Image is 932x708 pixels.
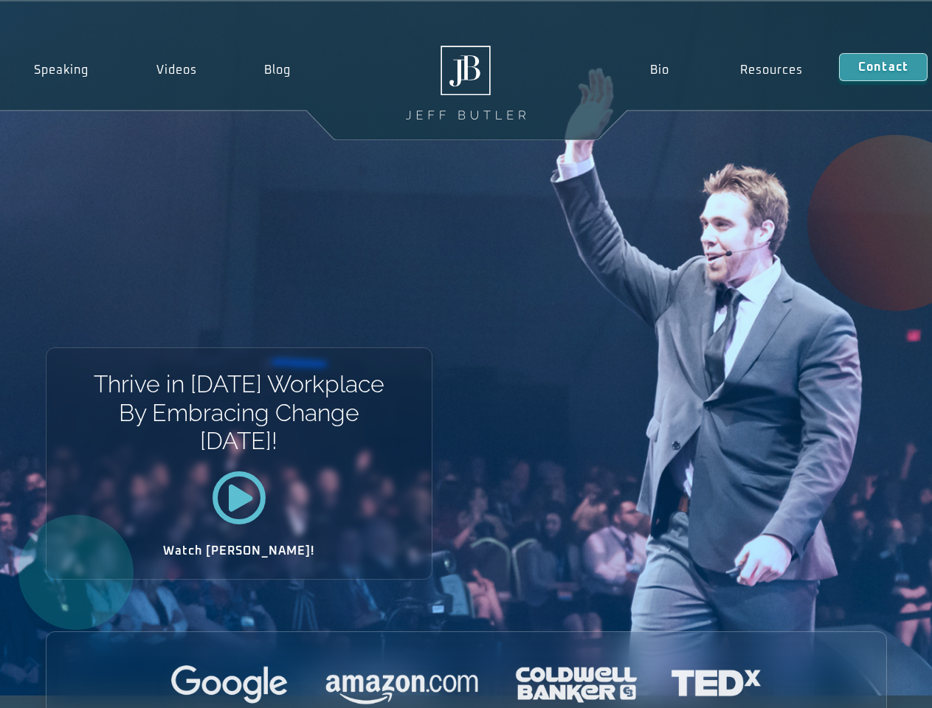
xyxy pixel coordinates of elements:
span: Contact [858,61,908,73]
a: Blog [230,53,325,87]
a: Videos [122,53,231,87]
nav: Menu [614,53,838,87]
a: Contact [839,53,928,81]
h2: Watch [PERSON_NAME]! [98,545,380,557]
h1: Thrive in [DATE] Workplace By Embracing Change [DATE]! [92,370,385,455]
a: Bio [614,53,705,87]
a: Resources [705,53,839,87]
